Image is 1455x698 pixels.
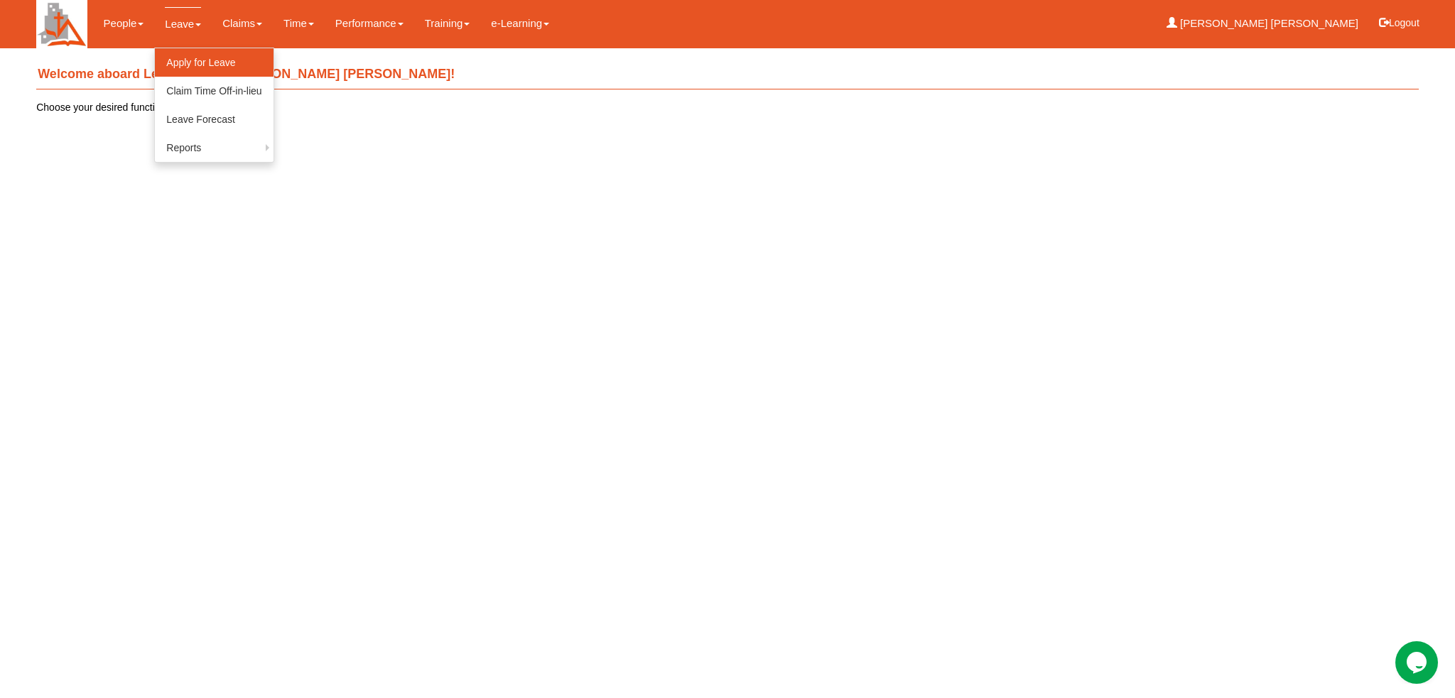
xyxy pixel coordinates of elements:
p: Choose your desired function from the menu above. [36,100,1419,114]
a: Time [283,7,314,40]
a: Claim Time Off-in-lieu [155,77,273,105]
a: Training [425,7,470,40]
iframe: chat widget [1395,641,1441,684]
a: People [104,7,144,40]
a: e-Learning [491,7,549,40]
a: Apply for Leave [155,48,273,77]
button: Logout [1369,6,1429,40]
img: H+Cupd5uQsr4AAAAAElFTkSuQmCC [36,1,87,48]
a: [PERSON_NAME] [PERSON_NAME] [1167,7,1358,40]
a: Reports [155,133,273,162]
a: Performance [335,7,404,40]
a: Leave Forecast [155,105,273,133]
a: Leave [165,7,201,40]
a: Claims [222,7,262,40]
h4: Welcome aboard Learn Anchor, [PERSON_NAME] [PERSON_NAME]! [36,60,1419,89]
